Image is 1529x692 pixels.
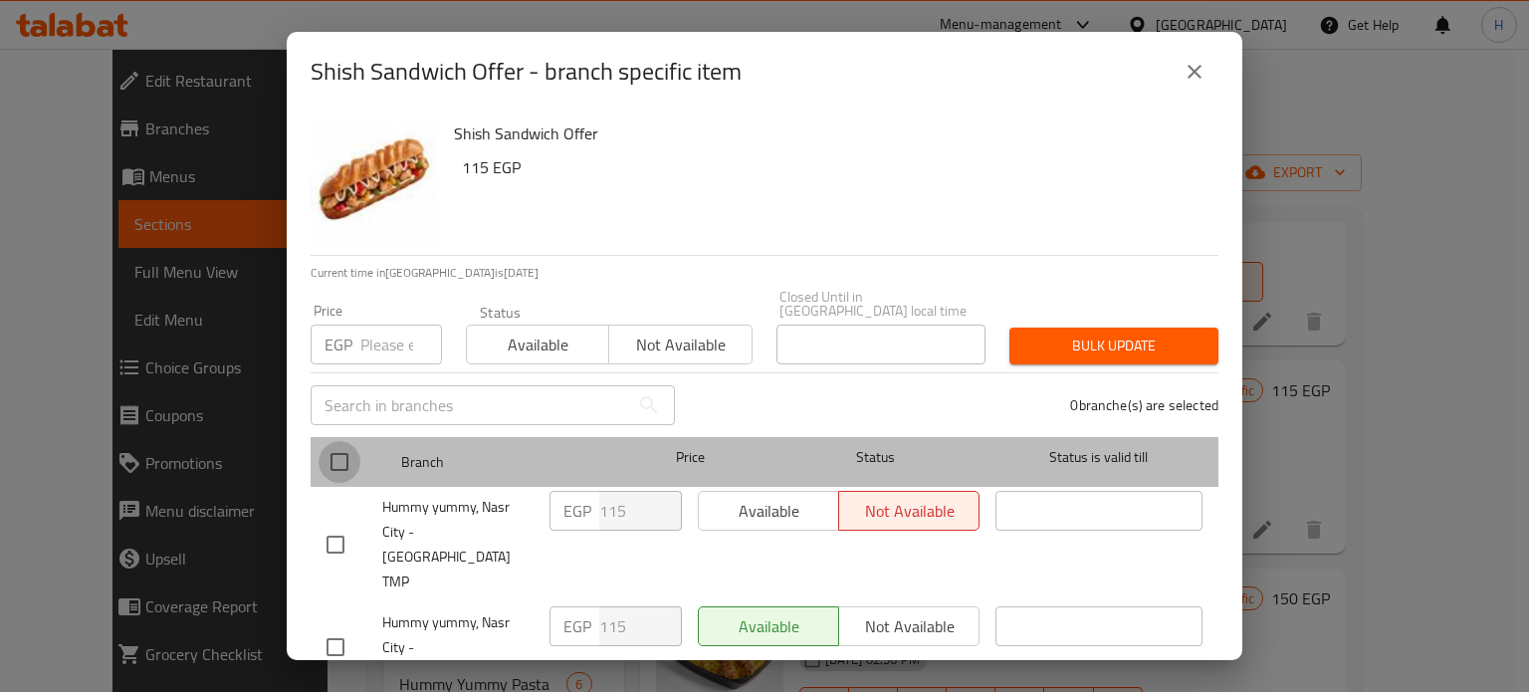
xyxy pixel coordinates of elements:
[311,264,1218,282] p: Current time in [GEOGRAPHIC_DATA] is [DATE]
[382,495,534,594] span: Hummy yummy, Nasr City - [GEOGRAPHIC_DATA] TMP
[563,499,591,523] p: EGP
[772,445,980,470] span: Status
[563,614,591,638] p: EGP
[475,331,601,359] span: Available
[311,56,742,88] h2: Shish Sandwich Offer - branch specific item
[466,325,609,364] button: Available
[599,606,682,646] input: Please enter price
[1009,328,1218,364] button: Bulk update
[325,333,352,356] p: EGP
[454,119,1202,147] h6: Shish Sandwich Offer
[617,331,744,359] span: Not available
[1171,48,1218,96] button: close
[624,445,757,470] span: Price
[382,610,534,685] span: Hummy yummy, Nasr City - [GEOGRAPHIC_DATA]
[311,385,629,425] input: Search in branches
[995,445,1202,470] span: Status is valid till
[311,119,438,247] img: Shish Sandwich Offer
[462,153,1202,181] h6: 115 EGP
[1025,334,1202,358] span: Bulk update
[599,491,682,531] input: Please enter price
[1070,395,1218,415] p: 0 branche(s) are selected
[401,450,608,475] span: Branch
[360,325,442,364] input: Please enter price
[608,325,752,364] button: Not available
